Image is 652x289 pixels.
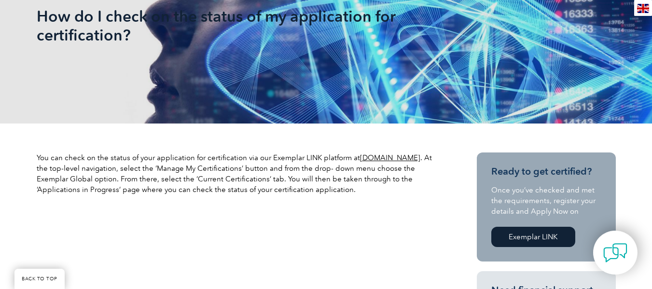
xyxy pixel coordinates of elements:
[491,185,601,217] p: Once you’ve checked and met the requirements, register your details and Apply Now on
[491,165,601,178] h3: Ready to get certified?
[491,227,575,247] a: Exemplar LINK
[37,7,407,44] h1: How do I check on the status of my application for certification?
[360,153,420,162] a: [DOMAIN_NAME]
[637,4,649,13] img: en
[603,241,627,265] img: contact-chat.png
[14,269,65,289] a: BACK TO TOP
[37,152,442,195] p: You can check on the status of your application for certification via our Exemplar LINK platform ...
